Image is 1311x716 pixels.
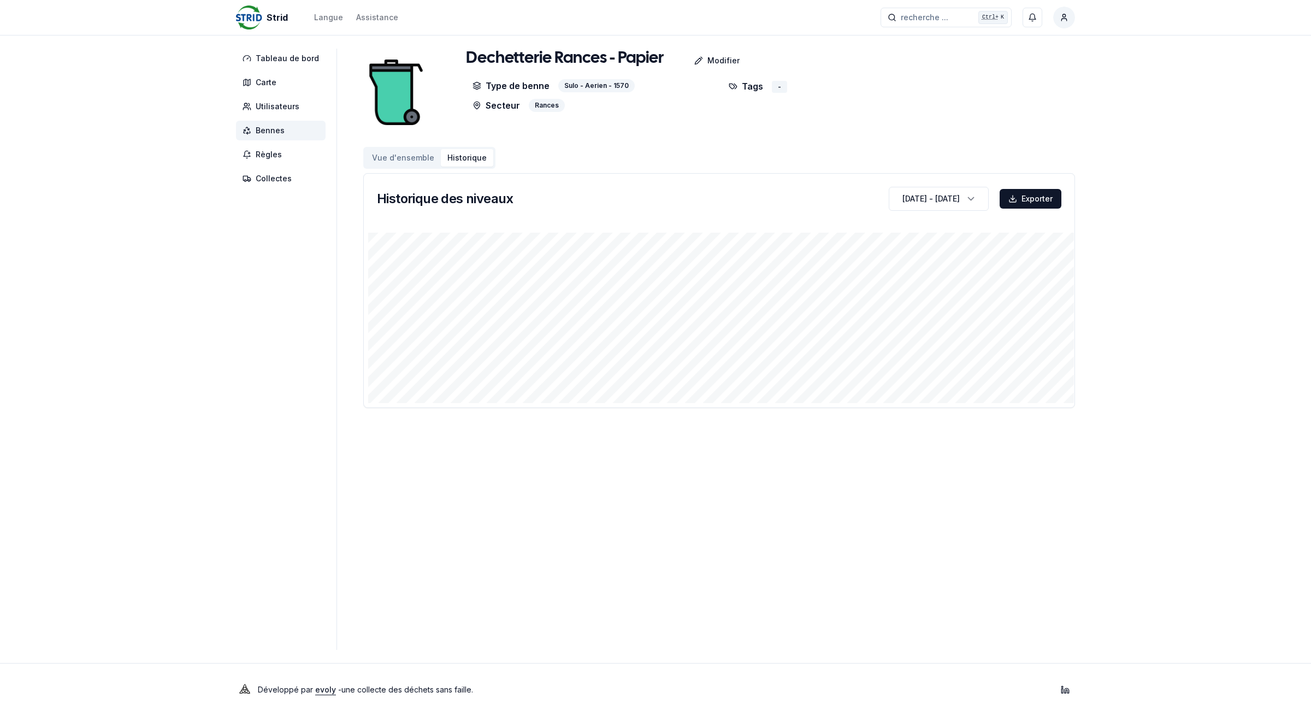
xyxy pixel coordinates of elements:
[256,53,319,64] span: Tableau de bord
[267,11,288,24] span: Strid
[356,11,398,24] a: Assistance
[365,149,441,167] button: Vue d'ensemble
[664,50,748,72] a: Modifier
[901,12,948,23] span: recherche ...
[466,49,664,68] h1: Dechetterie Rances - Papier
[236,145,330,164] a: Règles
[236,11,292,24] a: Strid
[256,173,292,184] span: Collectes
[881,8,1012,27] button: recherche ...Ctrl+K
[236,49,330,68] a: Tableau de bord
[529,99,565,112] div: Rances
[256,125,285,136] span: Bennes
[889,187,989,211] button: [DATE] - [DATE]
[377,190,513,208] h3: Historique des niveaux
[473,79,550,92] p: Type de benne
[707,55,740,66] p: Modifier
[441,149,493,167] button: Historique
[558,79,635,92] div: Sulo - Aerien - 1570
[314,11,343,24] button: Langue
[1000,189,1061,209] button: Exporter
[236,121,330,140] a: Bennes
[315,685,336,694] a: evoly
[258,682,473,697] p: Développé par - une collecte des déchets sans faille .
[256,101,299,112] span: Utilisateurs
[256,149,282,160] span: Règles
[236,73,330,92] a: Carte
[314,12,343,23] div: Langue
[256,77,276,88] span: Carte
[473,99,520,112] p: Secteur
[236,169,330,188] a: Collectes
[772,81,787,93] div: -
[236,97,330,116] a: Utilisateurs
[902,193,960,204] div: [DATE] - [DATE]
[236,681,253,699] img: Evoly Logo
[363,49,429,136] img: bin Image
[729,79,763,93] p: Tags
[236,4,262,31] img: Strid Logo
